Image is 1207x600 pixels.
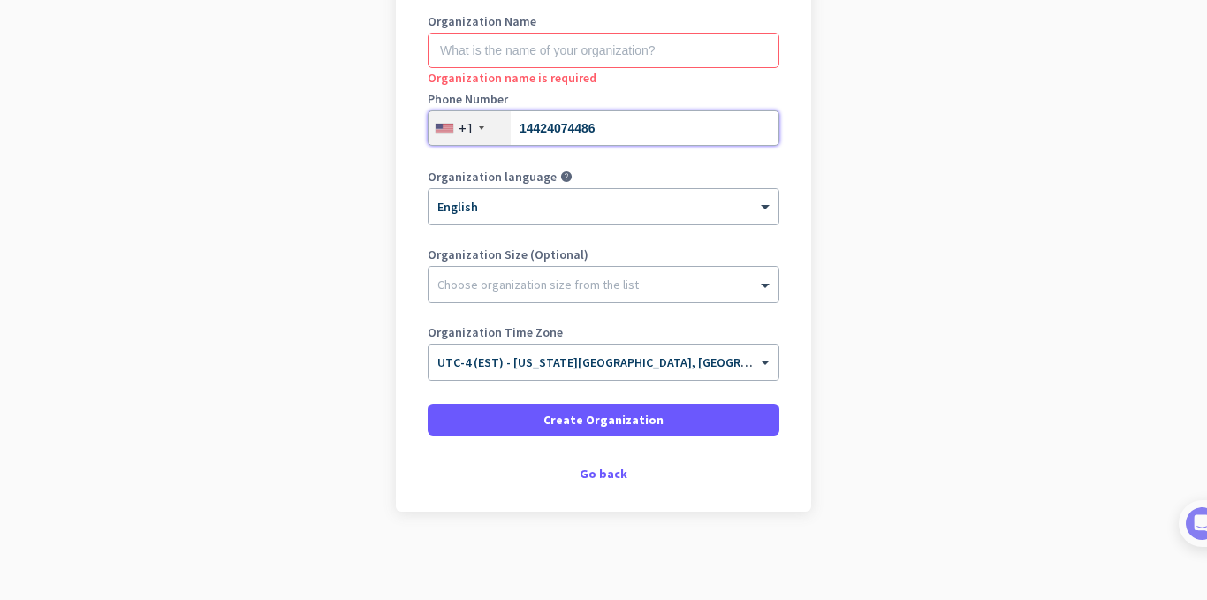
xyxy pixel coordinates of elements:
[428,467,779,480] div: Go back
[428,110,779,146] input: 201-555-0123
[543,411,664,429] span: Create Organization
[428,171,557,183] label: Organization language
[428,33,779,68] input: What is the name of your organization?
[428,70,596,86] span: Organization name is required
[428,15,779,27] label: Organization Name
[560,171,573,183] i: help
[428,248,779,261] label: Organization Size (Optional)
[428,93,779,105] label: Phone Number
[459,119,474,137] div: +1
[428,404,779,436] button: Create Organization
[428,326,779,338] label: Organization Time Zone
